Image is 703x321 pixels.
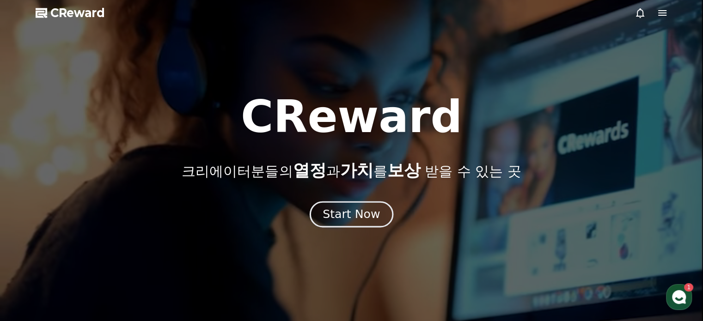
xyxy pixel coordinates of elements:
[36,6,105,20] a: CReward
[182,161,521,180] p: 크리에이터분들의 과 를 받을 수 있는 곳
[293,161,326,180] span: 열정
[312,211,391,220] a: Start Now
[340,161,373,180] span: 가치
[241,95,462,139] h1: CReward
[119,244,177,267] a: 설정
[323,206,380,222] div: Start Now
[94,244,97,251] span: 1
[310,201,393,227] button: Start Now
[50,6,105,20] span: CReward
[29,258,35,266] span: 홈
[3,244,61,267] a: 홈
[387,161,420,180] span: 보상
[143,258,154,266] span: 설정
[85,259,96,266] span: 대화
[61,244,119,267] a: 1대화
